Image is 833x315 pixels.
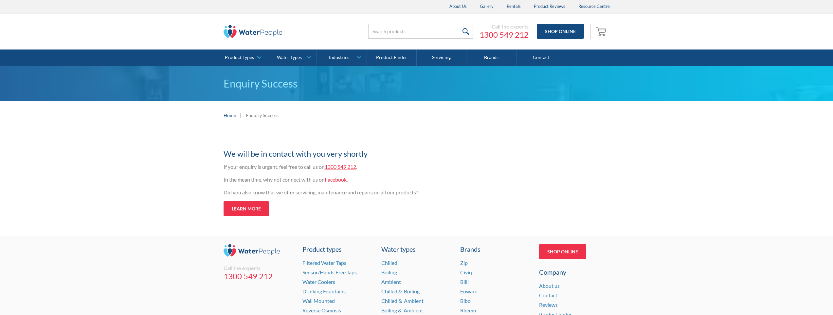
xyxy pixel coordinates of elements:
input: Search products [368,24,473,39]
div: Call the experts [224,265,294,271]
a: Product types [302,244,373,254]
a: Brands [466,49,516,66]
div: Enquiry Success [246,112,279,119]
a: Zip [460,260,468,266]
a: About us [539,283,560,289]
a: Contact [539,292,557,298]
a: Reviews [539,302,558,308]
div: Industries [329,55,349,60]
img: shopping cart [596,26,608,36]
a: Sensor/Hands Free Taps [302,269,357,275]
h1: Thank you for your enquiry [224,136,479,145]
a: Shop Online [537,24,584,39]
a: Water Coolers [302,279,335,285]
p: Did you also know that we offer servicing, maintenance and repairs on all our products? [224,188,479,196]
a: Civiq [460,269,472,275]
a: Ambient [381,279,401,285]
p: If your enquiry is urgent, feel free to call us on . [224,163,479,171]
a: Billi [460,279,469,285]
a: Boiling [381,269,397,275]
a: 1300 549 212 [224,271,294,281]
a: 1300 549 212 [480,30,529,40]
a: Water types [381,244,452,254]
a: Facebook [325,176,347,183]
img: The Water People [224,25,282,38]
a: Chilled & Ambient [381,298,424,304]
a: Contact [516,49,566,66]
div: Call the experts [480,23,529,30]
p: Enquiry Success [224,76,610,91]
p: In the mean time, why not connect with us on . [224,176,479,184]
a: Filtered Water Taps [302,260,346,266]
a: Rheem [460,307,476,313]
div: Product Types [225,55,254,60]
a: Product Finder [367,49,417,66]
a: Drinking Fountains [302,288,346,294]
a: Bibo [460,298,471,304]
a: Reverse Osmosis [302,307,341,313]
a: Servicing [417,49,466,66]
a: 1300 549 212 [325,164,356,170]
a: Water Types [267,49,317,66]
div: Water Types [277,55,302,60]
a: Shop Online [539,244,586,259]
a: Open empty cart [594,24,610,39]
a: Boiling & Ambient [381,307,423,313]
h2: We will be in contact with you very shortly [224,148,479,160]
div: Brands [460,244,531,254]
a: Chilled [381,260,397,266]
div: Company [539,267,610,277]
a: Wall Mounted [302,298,335,304]
a: Chilled & Boiling [381,288,420,294]
a: Home [224,112,236,119]
a: Industries [317,49,366,66]
a: Learn more [224,201,269,216]
a: Product Types [217,49,267,66]
a: Enware [460,288,477,294]
div: | [239,111,243,119]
